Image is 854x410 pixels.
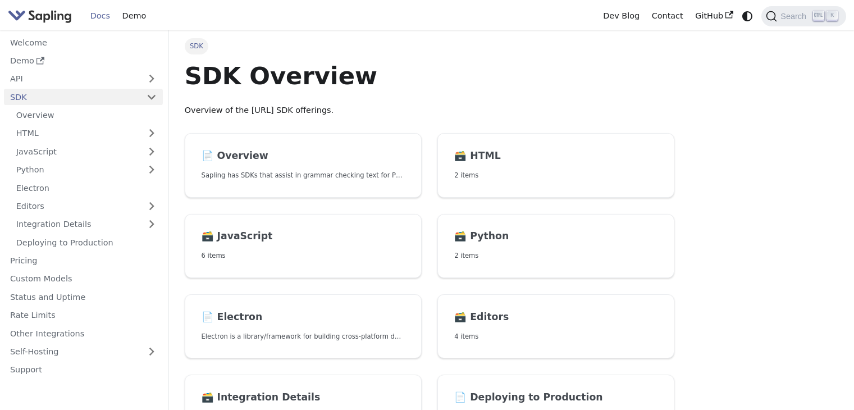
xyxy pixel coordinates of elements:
[4,289,163,305] a: Status and Uptime
[4,53,163,69] a: Demo
[202,331,405,342] p: Electron is a library/framework for building cross-platform desktop apps with JavaScript, HTML, a...
[437,133,674,198] a: 🗃️ HTML2 items
[454,331,657,342] p: 4 items
[185,38,208,54] span: SDK
[4,325,163,341] a: Other Integrations
[597,7,645,25] a: Dev Blog
[826,11,838,21] kbd: K
[4,253,163,269] a: Pricing
[10,234,163,250] a: Deploying to Production
[4,271,163,287] a: Custom Models
[4,307,163,324] a: Rate Limits
[4,89,140,105] a: SDK
[761,6,846,26] button: Search (Ctrl+K)
[185,38,675,54] nav: Breadcrumbs
[202,170,405,181] p: Sapling has SDKs that assist in grammar checking text for Python and JavaScript, and an HTTP API ...
[454,250,657,261] p: 2 items
[8,8,72,24] img: Sapling.ai
[646,7,689,25] a: Contact
[454,391,657,404] h2: Deploying to Production
[4,344,163,360] a: Self-Hosting
[689,7,739,25] a: GitHub
[185,133,422,198] a: 📄️ OverviewSapling has SDKs that assist in grammar checking text for Python and JavaScript, and a...
[454,150,657,162] h2: HTML
[10,180,163,196] a: Electron
[140,89,163,105] button: Collapse sidebar category 'SDK'
[437,294,674,359] a: 🗃️ Editors4 items
[185,104,675,117] p: Overview of the [URL] SDK offerings.
[10,162,163,178] a: Python
[10,216,163,233] a: Integration Details
[202,391,405,404] h2: Integration Details
[10,125,163,142] a: HTML
[140,198,163,215] button: Expand sidebar category 'Editors'
[202,250,405,261] p: 6 items
[454,170,657,181] p: 2 items
[777,12,813,21] span: Search
[185,294,422,359] a: 📄️ ElectronElectron is a library/framework for building cross-platform desktop apps with JavaScri...
[10,107,163,124] a: Overview
[116,7,152,25] a: Demo
[140,71,163,87] button: Expand sidebar category 'API'
[185,61,675,91] h1: SDK Overview
[10,198,140,215] a: Editors
[437,214,674,279] a: 🗃️ Python2 items
[739,8,756,24] button: Switch between dark and light mode (currently system mode)
[454,311,657,324] h2: Editors
[454,230,657,243] h2: Python
[4,362,163,378] a: Support
[185,214,422,279] a: 🗃️ JavaScript6 items
[202,150,405,162] h2: Overview
[4,34,163,51] a: Welcome
[4,71,140,87] a: API
[202,230,405,243] h2: JavaScript
[202,311,405,324] h2: Electron
[84,7,116,25] a: Docs
[10,143,163,160] a: JavaScript
[8,8,76,24] a: Sapling.ai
